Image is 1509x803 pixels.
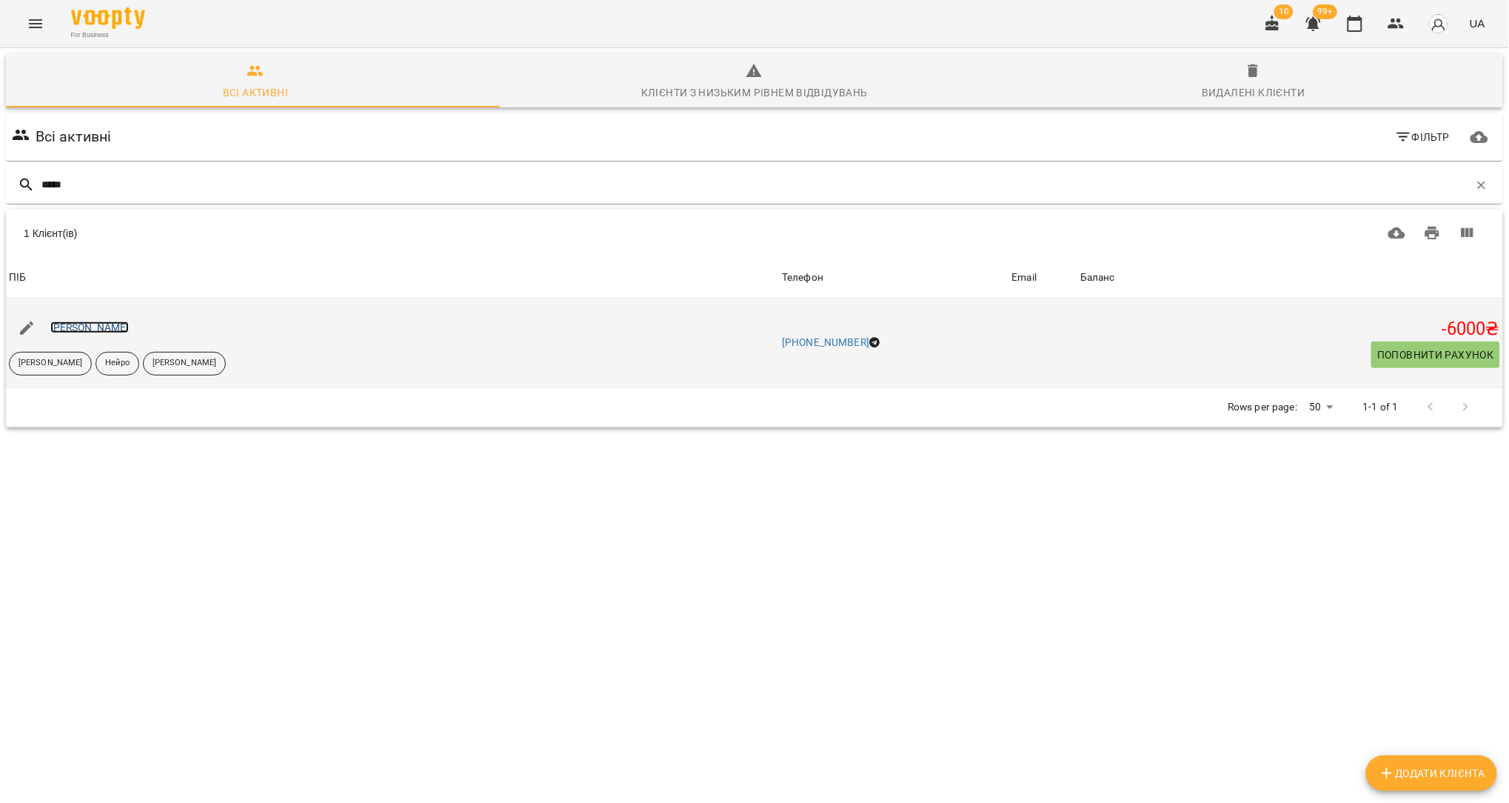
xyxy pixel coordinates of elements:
span: ПІБ [9,269,776,287]
div: Телефон [782,269,823,287]
div: Всі активні [223,84,288,101]
p: [PERSON_NAME] [19,357,82,370]
div: Sort [1080,269,1115,287]
div: [PERSON_NAME] [9,352,92,376]
h5: -6000 ₴ [1080,318,1500,341]
div: Баланс [1080,269,1115,287]
div: Sort [9,269,26,287]
div: Видалені клієнти [1202,84,1305,101]
button: Вигляд колонок [1450,216,1485,251]
p: 1-1 of 1 [1363,400,1399,415]
img: avatar_s.png [1428,13,1449,34]
h6: Всі активні [36,125,112,148]
button: Завантажити CSV [1379,216,1415,251]
p: [PERSON_NAME] [153,357,216,370]
div: Table Toolbar [6,210,1503,257]
img: Voopty Logo [71,7,145,29]
span: 10 [1274,4,1294,19]
div: 50 [1303,396,1339,418]
span: 99+ [1314,4,1338,19]
span: Телефон [782,269,1006,287]
a: [PERSON_NAME] [50,321,130,333]
button: Фільтр [1389,124,1456,150]
button: UA [1464,10,1491,37]
span: Поповнити рахунок [1377,346,1494,364]
a: [PHONE_NUMBER] [782,336,869,348]
div: Email [1012,269,1037,287]
p: Rows per page: [1228,400,1297,415]
span: Email [1012,269,1074,287]
span: UA [1470,16,1485,31]
div: Sort [782,269,823,287]
button: Menu [18,6,53,41]
div: Sort [1012,269,1037,287]
p: Нейро [105,357,130,370]
span: For Business [71,30,145,40]
span: Фільтр [1395,128,1451,146]
span: Баланс [1080,269,1500,287]
button: Поповнити рахунок [1371,341,1500,368]
div: Нейро [96,352,139,376]
div: [PERSON_NAME] [143,352,226,376]
div: Клієнти з низьким рівнем відвідувань [641,84,868,101]
div: 1 Клієнт(ів) [24,226,729,241]
div: ПІБ [9,269,26,287]
button: Друк [1415,216,1451,251]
